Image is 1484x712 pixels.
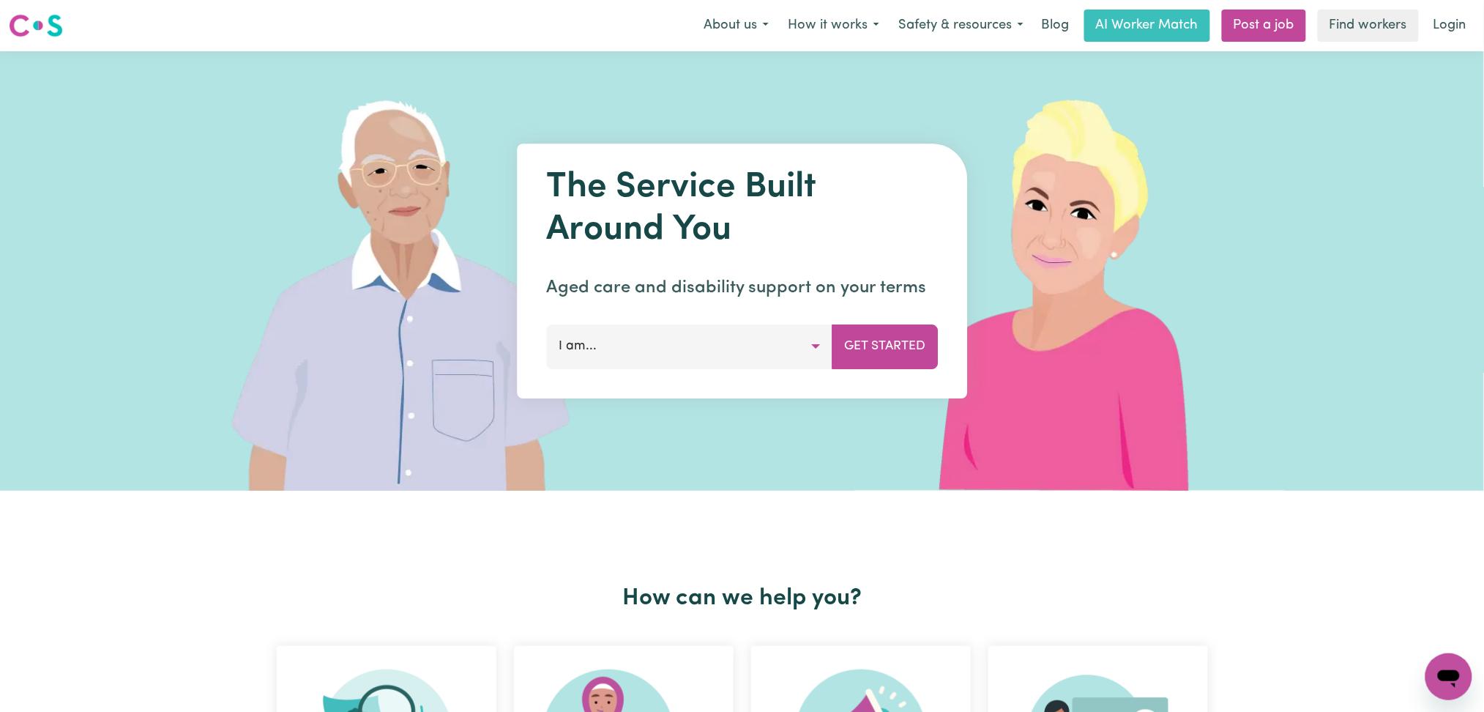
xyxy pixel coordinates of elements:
[268,585,1217,612] h2: How can we help you?
[1425,10,1475,42] a: Login
[889,10,1033,41] button: Safety & resources
[9,12,63,39] img: Careseekers logo
[546,167,938,251] h1: The Service Built Around You
[546,275,938,301] p: Aged care and disability support on your terms
[832,325,938,368] button: Get Started
[1222,10,1306,42] a: Post a job
[1033,10,1078,42] a: Blog
[1084,10,1210,42] a: AI Worker Match
[9,9,63,42] a: Careseekers logo
[546,325,832,368] button: I am...
[1318,10,1419,42] a: Find workers
[1425,653,1472,700] iframe: Button to launch messaging window
[694,10,778,41] button: About us
[778,10,889,41] button: How it works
